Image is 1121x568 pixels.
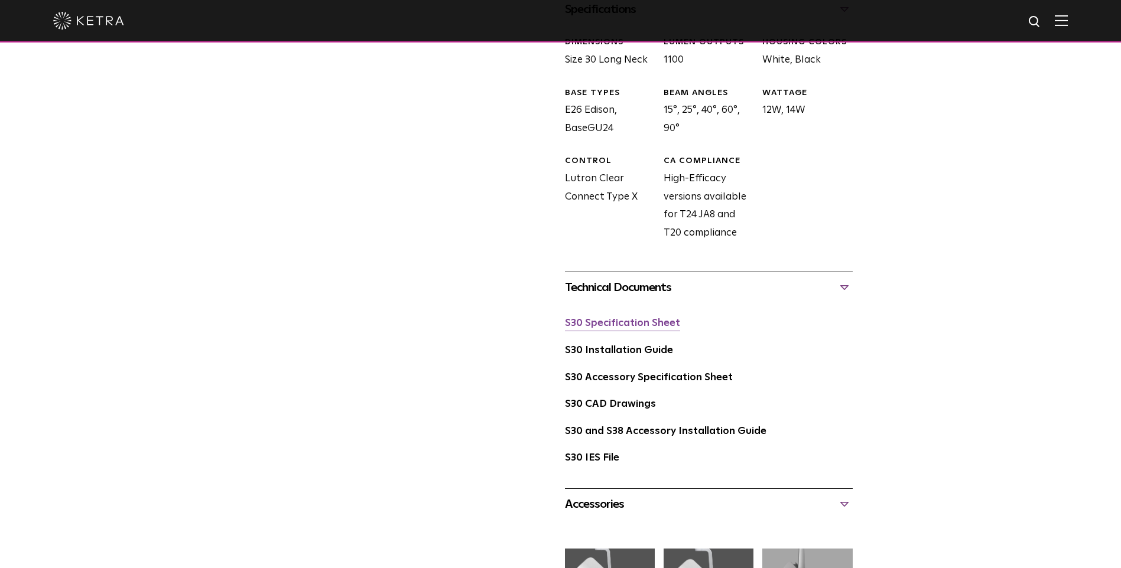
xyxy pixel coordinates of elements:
div: 1100 [655,37,753,69]
div: High-Efficacy versions available for T24 JA8 and T20 compliance [655,155,753,242]
a: S30 CAD Drawings [565,399,656,409]
div: CA COMPLIANCE [664,155,753,167]
div: BEAM ANGLES [664,87,753,99]
img: Hamburger%20Nav.svg [1055,15,1068,26]
div: HOUSING COLORS [762,37,852,48]
div: BASE TYPES [565,87,655,99]
div: White, Black [753,37,852,69]
a: S30 Accessory Specification Sheet [565,373,733,383]
div: Lutron Clear Connect Type X [556,155,655,242]
div: Accessories [565,495,853,514]
div: 15°, 25°, 40°, 60°, 90° [655,87,753,138]
a: S30 Specification Sheet [565,318,680,328]
div: CONTROL [565,155,655,167]
div: DIMENSIONS [565,37,655,48]
a: S30 Installation Guide [565,345,673,355]
a: S30 and S38 Accessory Installation Guide [565,426,766,436]
div: Technical Documents [565,278,853,297]
div: E26 Edison, BaseGU24 [556,87,655,138]
div: LUMEN OUTPUTS [664,37,753,48]
img: search icon [1028,15,1042,30]
div: 12W, 14W [753,87,852,138]
div: Size 30 Long Neck [556,37,655,69]
div: WATTAGE [762,87,852,99]
img: ketra-logo-2019-white [53,12,124,30]
a: S30 IES File [565,453,619,463]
